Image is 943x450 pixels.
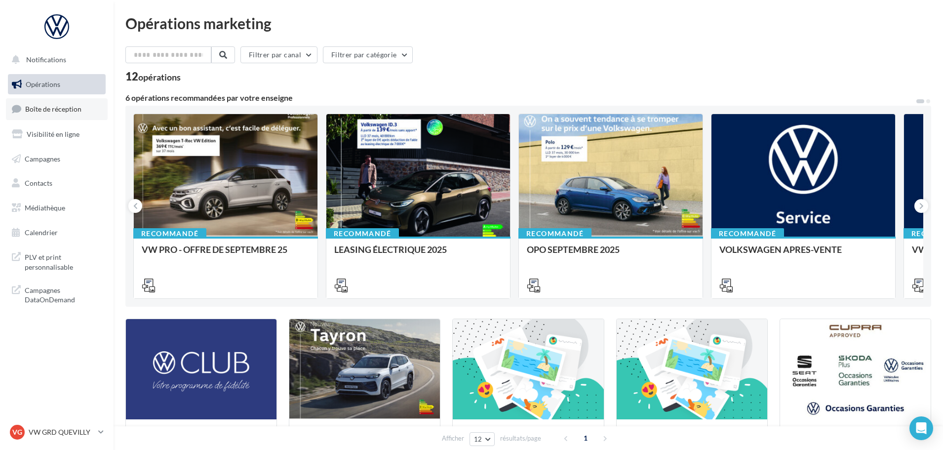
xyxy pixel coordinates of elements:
button: Filtrer par canal [240,46,317,63]
span: 12 [474,435,482,443]
div: Recommandé [711,228,784,239]
div: Open Intercom Messenger [909,416,933,440]
a: Médiathèque [6,198,108,218]
div: LEASING ÉLECTRIQUE 2025 [334,245,502,264]
div: Recommandé [133,228,206,239]
a: Contacts [6,173,108,194]
a: Boîte de réception [6,98,108,120]
div: OPO SEPTEMBRE 2025 [527,245,695,264]
span: Calendrier [25,228,58,237]
a: PLV et print personnalisable [6,246,108,276]
span: Campagnes DataOnDemand [25,284,102,305]
span: Afficher [442,434,464,443]
span: Contacts [25,179,52,187]
span: Campagnes [25,154,60,163]
span: Médiathèque [25,204,65,212]
div: Recommandé [326,228,399,239]
div: 12 [125,71,181,82]
span: Opérations [26,80,60,88]
a: Campagnes DataOnDemand [6,280,108,309]
span: VG [12,427,22,437]
a: Visibilité en ligne [6,124,108,145]
span: 1 [578,430,593,446]
span: résultats/page [500,434,541,443]
div: 6 opérations recommandées par votre enseigne [125,94,915,102]
div: opérations [138,73,181,82]
a: VG VW GRD QUEVILLY [8,423,106,442]
span: Notifications [26,55,66,64]
div: Recommandé [518,228,591,239]
div: VOLKSWAGEN APRES-VENTE [719,245,887,264]
p: VW GRD QUEVILLY [29,427,94,437]
span: Boîte de réception [25,105,81,113]
a: Calendrier [6,222,108,243]
button: Filtrer par catégorie [323,46,413,63]
button: Notifications [6,49,104,70]
a: Campagnes [6,149,108,169]
div: VW PRO - OFFRE DE SEPTEMBRE 25 [142,245,310,264]
span: Visibilité en ligne [27,130,79,138]
div: Opérations marketing [125,16,931,31]
a: Opérations [6,74,108,95]
span: PLV et print personnalisable [25,250,102,272]
button: 12 [470,432,495,446]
